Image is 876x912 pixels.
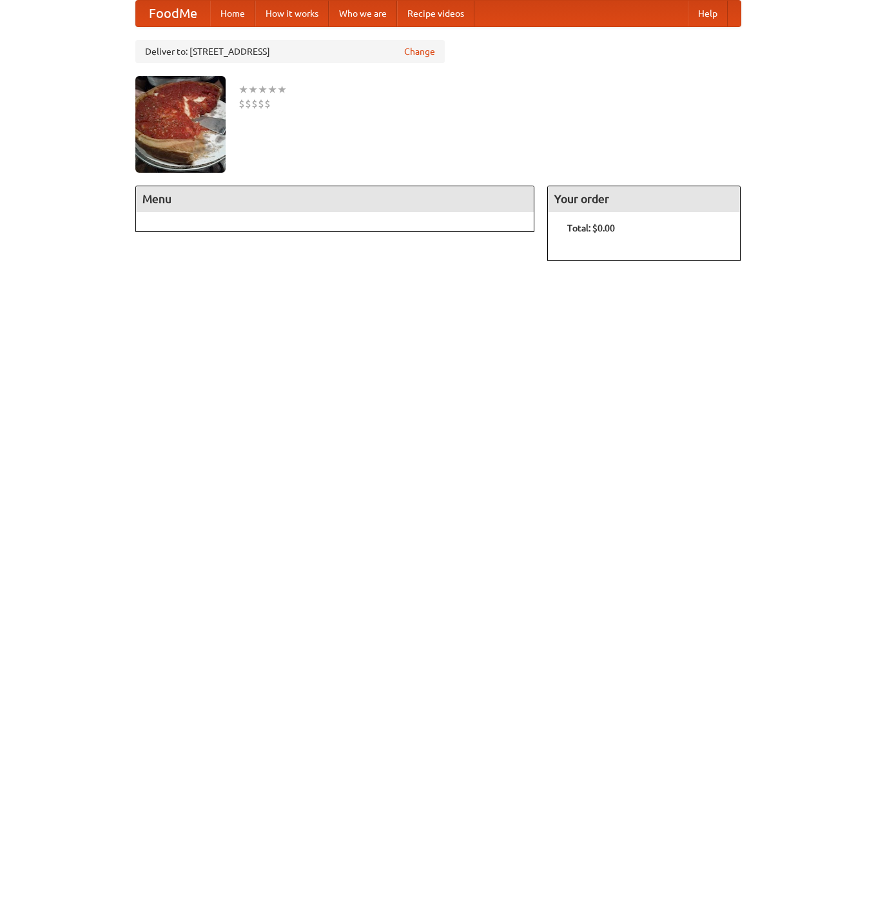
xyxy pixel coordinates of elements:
li: $ [251,97,258,111]
li: $ [245,97,251,111]
a: Help [688,1,728,26]
a: Change [404,45,435,58]
b: Total: $0.00 [567,223,615,233]
a: Home [210,1,255,26]
li: ★ [248,82,258,97]
li: ★ [268,82,277,97]
li: ★ [258,82,268,97]
a: Recipe videos [397,1,474,26]
a: How it works [255,1,329,26]
li: $ [258,97,264,111]
li: $ [264,97,271,111]
div: Deliver to: [STREET_ADDRESS] [135,40,445,63]
a: FoodMe [136,1,210,26]
li: ★ [277,82,287,97]
h4: Menu [136,186,534,212]
a: Who we are [329,1,397,26]
img: angular.jpg [135,76,226,173]
li: ★ [238,82,248,97]
li: $ [238,97,245,111]
h4: Your order [548,186,740,212]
